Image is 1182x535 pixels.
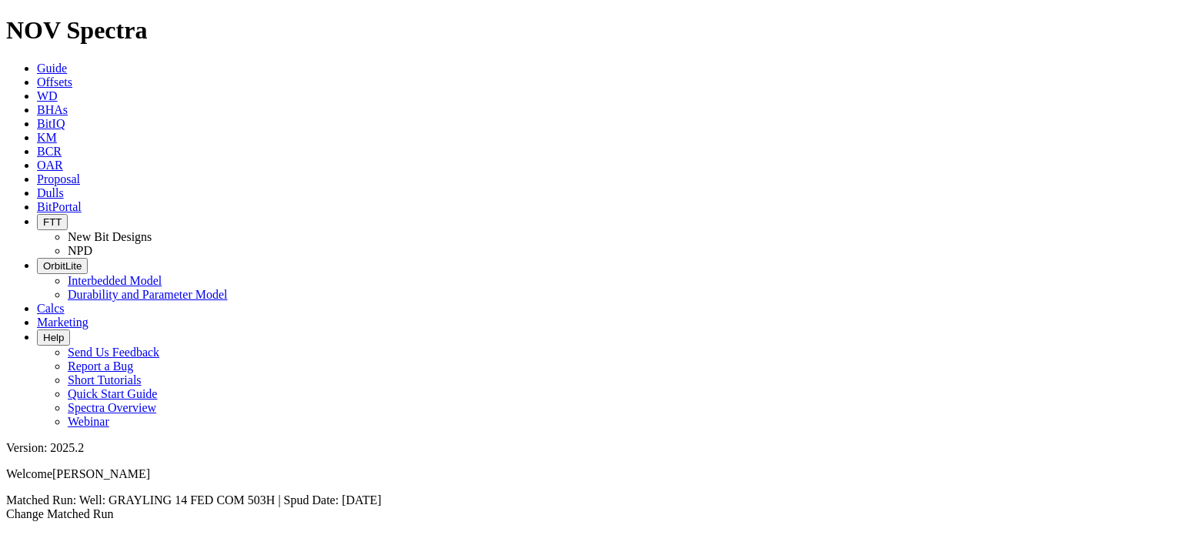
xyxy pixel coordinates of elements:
a: OAR [37,159,63,172]
span: Matched Run: [6,493,76,507]
a: Guide [37,62,67,75]
a: New Bit Designs [68,230,152,243]
h1: NOV Spectra [6,16,1176,45]
a: Spectra Overview [68,401,156,414]
span: [PERSON_NAME] [52,467,150,480]
a: Quick Start Guide [68,387,157,400]
a: Change Matched Run [6,507,114,520]
button: FTT [37,214,68,230]
a: BitPortal [37,200,82,213]
a: Send Us Feedback [68,346,159,359]
button: Help [37,329,70,346]
div: Version: 2025.2 [6,441,1176,455]
a: Interbedded Model [68,274,162,287]
a: Proposal [37,172,80,186]
a: Offsets [37,75,72,89]
button: OrbitLite [37,258,88,274]
span: OrbitLite [43,260,82,272]
a: NPD [68,244,92,257]
a: Durability and Parameter Model [68,288,228,301]
a: Dulls [37,186,64,199]
a: BCR [37,145,62,158]
a: BHAs [37,103,68,116]
span: Help [43,332,64,343]
a: Short Tutorials [68,373,142,386]
a: WD [37,89,58,102]
a: Calcs [37,302,65,315]
p: Welcome [6,467,1176,481]
span: FTT [43,216,62,228]
span: Well: GRAYLING 14 FED COM 503H | Spud Date: [DATE] [79,493,382,507]
a: BitIQ [37,117,65,130]
a: Marketing [37,316,88,329]
a: Report a Bug [68,359,133,373]
a: Webinar [68,415,109,428]
a: KM [37,131,57,144]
